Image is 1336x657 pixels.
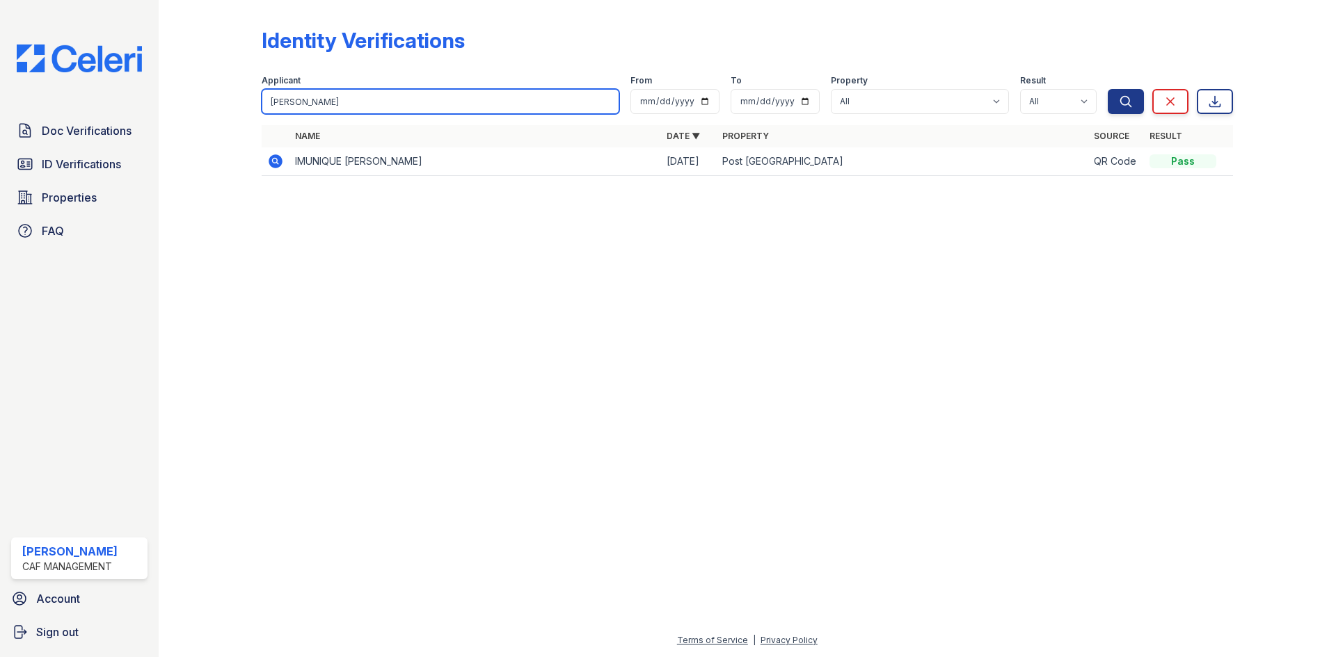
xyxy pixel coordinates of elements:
div: [PERSON_NAME] [22,543,118,560]
a: Terms of Service [677,635,748,645]
a: Source [1094,131,1129,141]
input: Search by name or phone number [262,89,619,114]
td: Post [GEOGRAPHIC_DATA] [717,147,1088,176]
a: Property [722,131,769,141]
a: Name [295,131,320,141]
span: Doc Verifications [42,122,132,139]
label: From [630,75,652,86]
span: Sign out [36,624,79,640]
a: Result [1150,131,1182,141]
div: Identity Verifications [262,28,465,53]
div: Pass [1150,154,1216,168]
a: Account [6,585,153,613]
td: [DATE] [661,147,717,176]
label: Property [831,75,868,86]
div: | [753,635,756,645]
label: To [731,75,742,86]
a: ID Verifications [11,150,148,178]
img: CE_Logo_Blue-a8612792a0a2168367f1c8372b55b34899dd931a85d93a1a3d3e32e68fde9ad4.png [6,44,153,72]
div: CAF Management [22,560,118,574]
a: Properties [11,184,148,211]
td: IMUNIQUE [PERSON_NAME] [289,147,661,176]
td: QR Code [1088,147,1144,176]
label: Result [1020,75,1046,86]
span: Properties [42,189,97,206]
a: Sign out [6,618,153,646]
span: ID Verifications [42,156,121,172]
a: Date ▼ [667,131,700,141]
a: Doc Verifications [11,117,148,145]
span: FAQ [42,222,64,239]
label: Applicant [262,75,301,86]
span: Account [36,590,80,607]
a: Privacy Policy [761,635,818,645]
a: FAQ [11,217,148,245]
